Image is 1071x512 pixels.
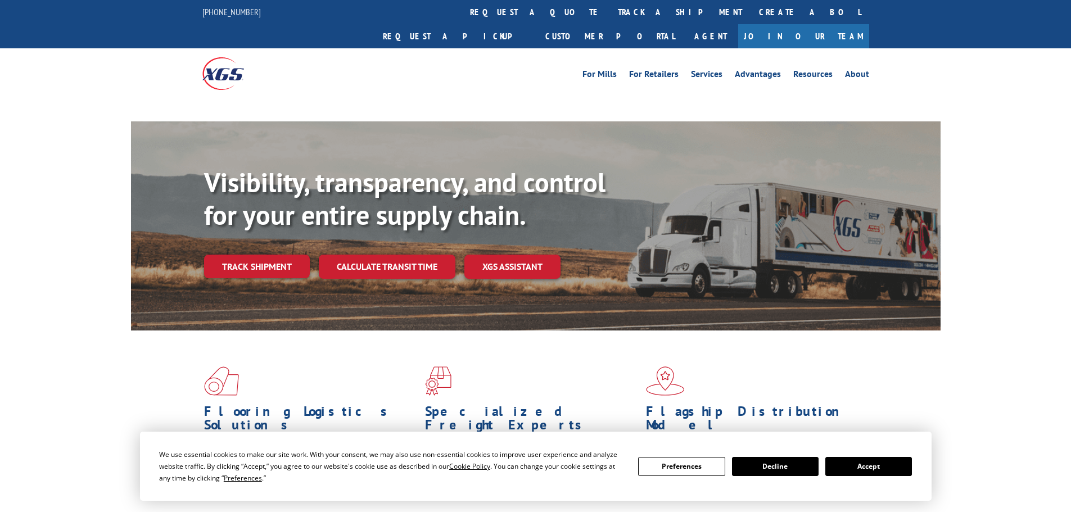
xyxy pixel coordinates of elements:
[140,432,932,501] div: Cookie Consent Prompt
[646,366,685,396] img: xgs-icon-flagship-distribution-model-red
[582,70,617,82] a: For Mills
[374,24,537,48] a: Request a pickup
[204,366,239,396] img: xgs-icon-total-supply-chain-intelligence-red
[159,448,625,484] div: We use essential cookies to make our site work. With your consent, we may also use non-essential ...
[825,457,912,476] button: Accept
[845,70,869,82] a: About
[425,366,451,396] img: xgs-icon-focused-on-flooring-red
[683,24,738,48] a: Agent
[691,70,722,82] a: Services
[425,405,638,437] h1: Specialized Freight Experts
[224,473,262,483] span: Preferences
[629,70,679,82] a: For Retailers
[204,255,310,278] a: Track shipment
[732,457,819,476] button: Decline
[537,24,683,48] a: Customer Portal
[319,255,455,279] a: Calculate transit time
[449,461,490,471] span: Cookie Policy
[793,70,833,82] a: Resources
[202,6,261,17] a: [PHONE_NUMBER]
[646,405,858,437] h1: Flagship Distribution Model
[735,70,781,82] a: Advantages
[738,24,869,48] a: Join Our Team
[638,457,725,476] button: Preferences
[204,405,417,437] h1: Flooring Logistics Solutions
[204,165,605,232] b: Visibility, transparency, and control for your entire supply chain.
[464,255,561,279] a: XGS ASSISTANT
